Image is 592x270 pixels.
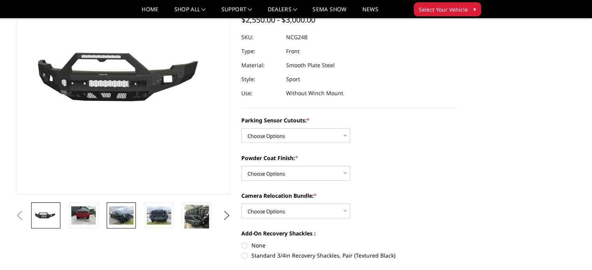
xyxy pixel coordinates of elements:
span: ▾ [473,5,476,13]
img: 2024-2025 GMC 2500-3500 - Freedom Series - Sport Front Bumper (non-winch) [184,205,209,237]
dt: Style: [241,72,280,86]
a: Home [142,7,158,18]
span: Select Your Vehicle [419,5,468,14]
span: $2,550.00 - $3,000.00 [241,14,315,25]
a: shop all [174,7,206,18]
img: 2024-2025 GMC 2500-3500 - Freedom Series - Sport Front Bumper (non-winch) [71,206,96,225]
label: Powder Coat Finish: [241,154,456,162]
label: None [241,241,456,249]
dt: Material: [241,58,280,72]
dt: Type: [241,44,280,58]
dd: Front [286,44,300,58]
button: Previous [14,210,26,221]
img: 2024-2025 GMC 2500-3500 - Freedom Series - Sport Front Bumper (non-winch) [147,206,171,225]
label: Add-On Recovery Shackles : [241,229,456,237]
label: Standard 3/4in Recovery Shackles, Pair (Textured Black) [241,251,456,260]
dd: NCG24B [286,30,307,44]
a: Support [221,7,252,18]
dd: Without Winch Mount [286,86,343,100]
img: 2024-2025 GMC 2500-3500 - Freedom Series - Sport Front Bumper (non-winch) [109,206,134,225]
label: Parking Sensor Cutouts: [241,116,456,124]
a: SEMA Show [313,7,346,18]
a: News [362,7,378,18]
dd: Sport [286,72,300,86]
dd: Smooth Plate Steel [286,58,335,72]
dt: SKU: [241,30,280,44]
dt: Use: [241,86,280,100]
label: Camera Relocation Bundle: [241,192,456,200]
button: Next [221,210,232,221]
button: Select Your Vehicle [414,2,481,16]
a: Dealers [268,7,297,18]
